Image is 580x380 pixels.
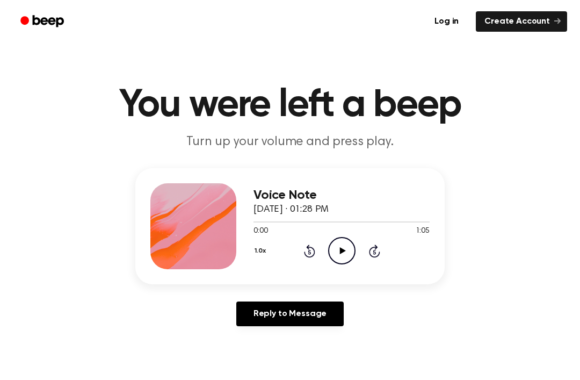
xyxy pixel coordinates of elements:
h1: You were left a beep [15,86,565,125]
span: 1:05 [416,226,430,237]
a: Beep [13,11,74,32]
a: Create Account [476,11,567,32]
span: [DATE] · 01:28 PM [253,205,329,214]
h3: Voice Note [253,188,430,203]
span: 0:00 [253,226,267,237]
p: Turn up your volume and press play. [84,133,496,151]
a: Log in [424,9,469,34]
a: Reply to Message [236,302,344,326]
button: 1.0x [253,242,270,260]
